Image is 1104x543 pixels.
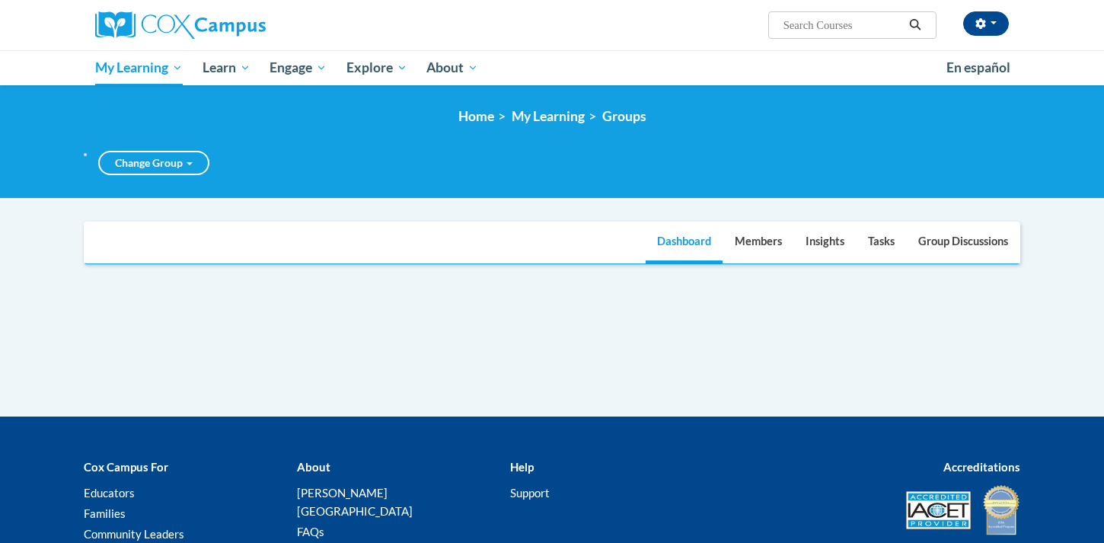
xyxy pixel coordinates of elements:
[510,486,550,500] a: Support
[963,11,1009,36] button: Account Settings
[417,50,489,85] a: About
[84,527,184,541] a: Community Leaders
[426,59,478,77] span: About
[782,16,904,34] input: Search Courses
[458,108,494,124] a: Home
[72,50,1032,85] div: Main menu
[337,50,417,85] a: Explore
[270,59,327,77] span: Engage
[85,50,193,85] a: My Learning
[936,52,1020,84] a: En español
[297,460,330,474] b: About
[512,108,585,124] a: My Learning
[646,222,723,264] a: Dashboard
[346,59,407,77] span: Explore
[260,50,337,85] a: Engage
[98,151,209,175] a: Change Group
[943,460,1020,474] b: Accreditations
[906,491,971,529] img: Accredited IACET® Provider
[84,486,135,500] a: Educators
[95,59,183,77] span: My Learning
[84,506,126,520] a: Families
[857,222,906,264] a: Tasks
[982,484,1020,537] img: IDA® Accredited
[193,50,260,85] a: Learn
[297,525,324,538] a: FAQs
[794,222,856,264] a: Insights
[946,59,1010,75] span: En español
[84,460,168,474] b: Cox Campus For
[602,108,646,124] a: Groups
[510,460,534,474] b: Help
[907,222,1019,264] a: Group Discussions
[203,59,250,77] span: Learn
[723,222,793,264] a: Members
[904,16,927,34] button: Search
[297,486,413,518] a: [PERSON_NAME][GEOGRAPHIC_DATA]
[95,11,266,39] img: Cox Campus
